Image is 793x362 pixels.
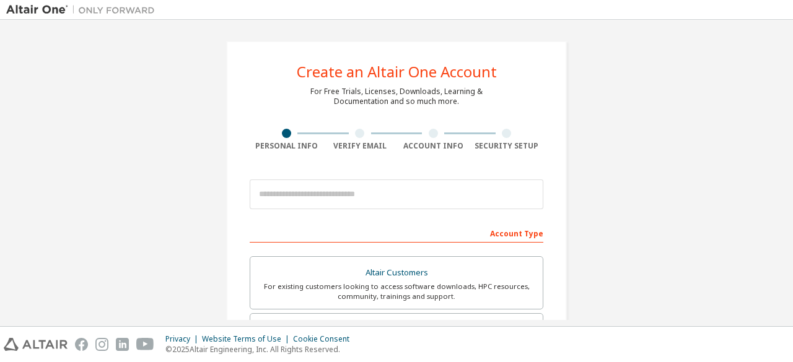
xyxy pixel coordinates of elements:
img: linkedin.svg [116,338,129,351]
div: Altair Customers [258,264,535,282]
div: Security Setup [470,141,544,151]
img: youtube.svg [136,338,154,351]
img: altair_logo.svg [4,338,68,351]
div: Privacy [165,334,202,344]
img: Altair One [6,4,161,16]
div: Verify Email [323,141,397,151]
img: facebook.svg [75,338,88,351]
div: For existing customers looking to access software downloads, HPC resources, community, trainings ... [258,282,535,301]
img: instagram.svg [95,338,108,351]
div: For Free Trials, Licenses, Downloads, Learning & Documentation and so much more. [310,87,483,106]
div: Cookie Consent [293,334,357,344]
div: Website Terms of Use [202,334,293,344]
div: Account Type [250,223,543,243]
div: Create an Altair One Account [297,64,497,79]
div: Personal Info [250,141,323,151]
div: Account Info [396,141,470,151]
p: © 2025 Altair Engineering, Inc. All Rights Reserved. [165,344,357,355]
